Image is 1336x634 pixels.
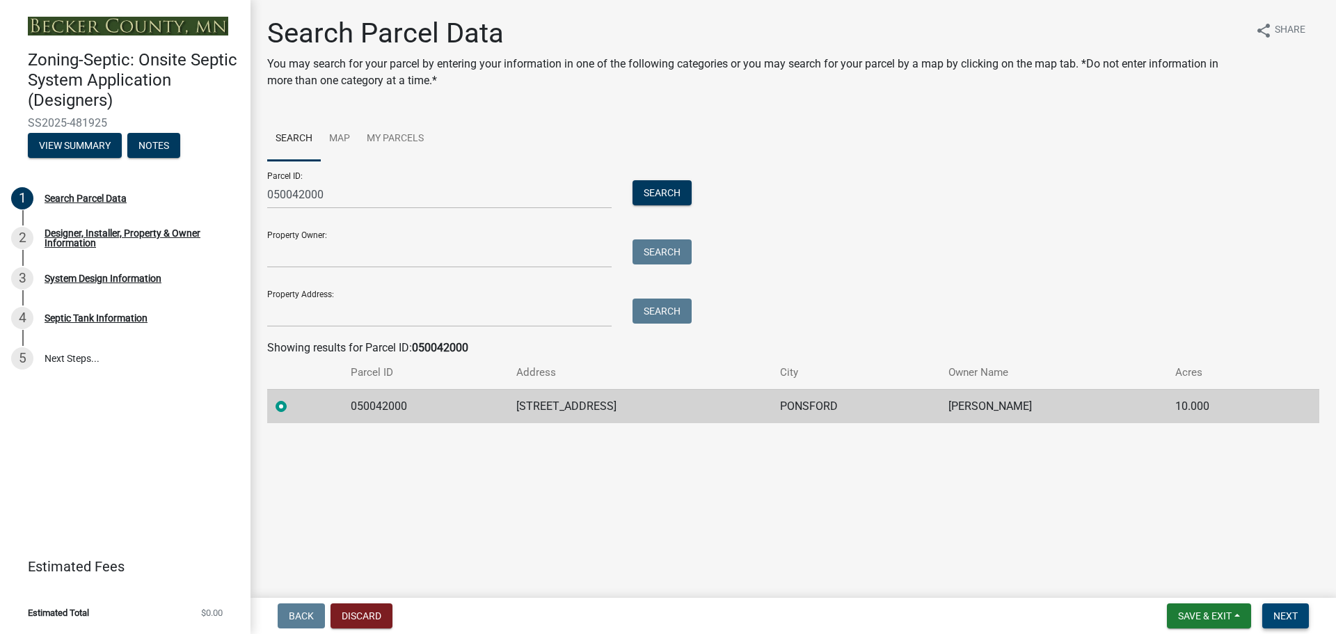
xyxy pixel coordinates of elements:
[1178,610,1232,621] span: Save & Exit
[45,193,127,203] div: Search Parcel Data
[11,347,33,370] div: 5
[267,56,1244,89] p: You may search for your parcel by entering your information in one of the following categories or...
[11,187,33,209] div: 1
[1167,356,1282,389] th: Acres
[11,307,33,329] div: 4
[289,610,314,621] span: Back
[321,117,358,161] a: Map
[1273,610,1298,621] span: Next
[28,50,239,110] h4: Zoning-Septic: Onsite Septic System Application (Designers)
[1167,603,1251,628] button: Save & Exit
[28,17,228,35] img: Becker County, Minnesota
[28,133,122,158] button: View Summary
[45,228,228,248] div: Designer, Installer, Property & Owner Information
[28,608,89,617] span: Estimated Total
[940,356,1166,389] th: Owner Name
[358,117,432,161] a: My Parcels
[940,389,1166,423] td: [PERSON_NAME]
[28,116,223,129] span: SS2025-481925
[45,274,161,283] div: System Design Information
[278,603,325,628] button: Back
[342,389,507,423] td: 050042000
[267,340,1319,356] div: Showing results for Parcel ID:
[201,608,223,617] span: $0.00
[342,356,507,389] th: Parcel ID
[11,227,33,249] div: 2
[633,180,692,205] button: Search
[1167,389,1282,423] td: 10.000
[772,389,940,423] td: PONSFORD
[28,141,122,152] wm-modal-confirm: Summary
[633,299,692,324] button: Search
[11,267,33,290] div: 3
[508,356,772,389] th: Address
[267,17,1244,50] h1: Search Parcel Data
[1244,17,1317,44] button: shareShare
[772,356,940,389] th: City
[127,141,180,152] wm-modal-confirm: Notes
[1255,22,1272,39] i: share
[45,313,148,323] div: Septic Tank Information
[1262,603,1309,628] button: Next
[1275,22,1305,39] span: Share
[508,389,772,423] td: [STREET_ADDRESS]
[127,133,180,158] button: Notes
[331,603,392,628] button: Discard
[11,553,228,580] a: Estimated Fees
[633,239,692,264] button: Search
[412,341,468,354] strong: 050042000
[267,117,321,161] a: Search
